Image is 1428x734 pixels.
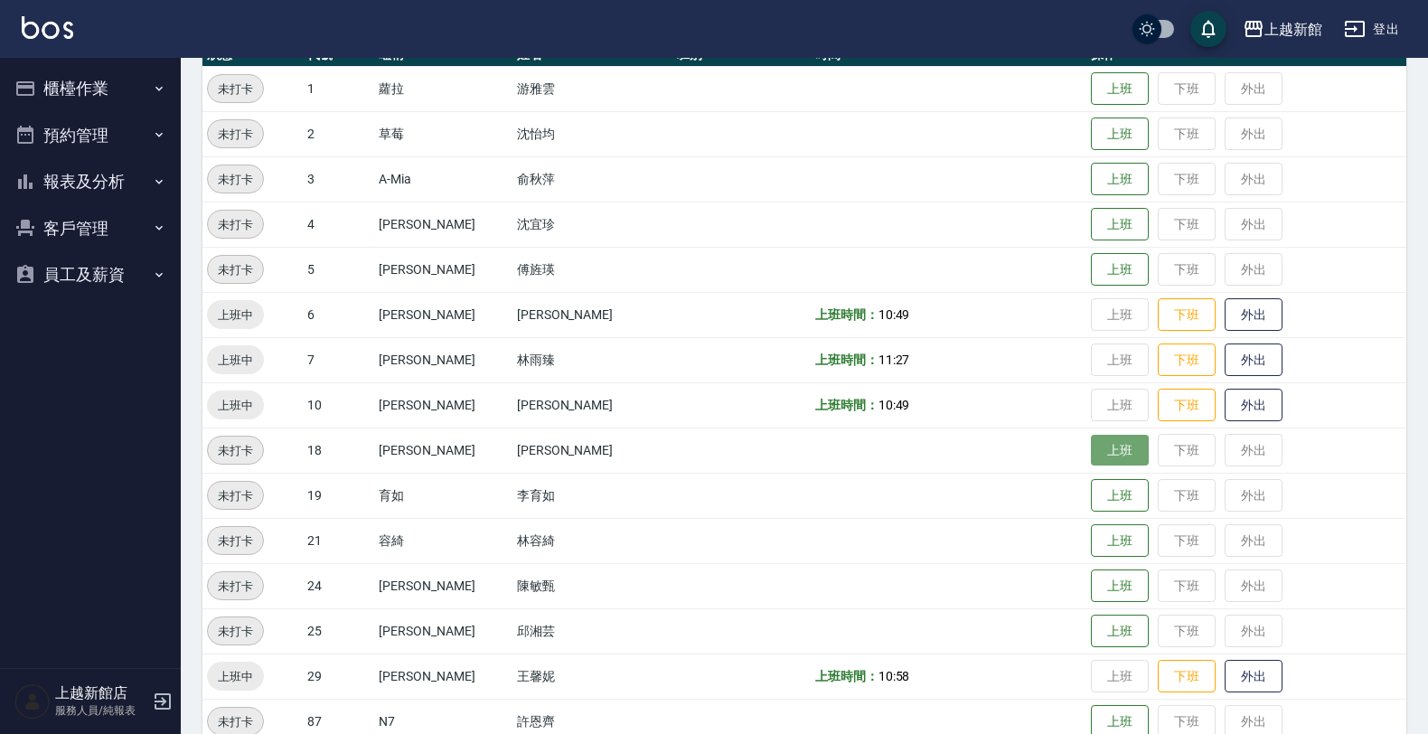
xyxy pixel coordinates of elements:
td: A-Mia [374,156,512,202]
span: 10:49 [878,307,910,322]
td: 林雨臻 [512,337,673,382]
button: 下班 [1158,389,1216,422]
span: 未打卡 [208,486,263,505]
span: 上班中 [207,396,264,415]
button: 上班 [1091,615,1149,648]
p: 服務人員/純報表 [55,702,147,719]
button: 上班 [1091,569,1149,603]
td: 蘿拉 [374,66,512,111]
td: 4 [303,202,374,247]
td: 沈宜珍 [512,202,673,247]
button: save [1190,11,1226,47]
td: 草莓 [374,111,512,156]
span: 未打卡 [208,215,263,234]
td: [PERSON_NAME] [374,292,512,337]
td: [PERSON_NAME] [374,563,512,608]
td: 18 [303,428,374,473]
td: [PERSON_NAME] [374,247,512,292]
td: 2 [303,111,374,156]
button: 報表及分析 [7,158,174,205]
td: 王馨妮 [512,654,673,699]
td: 沈怡均 [512,111,673,156]
span: 未打卡 [208,80,263,99]
td: 5 [303,247,374,292]
span: 未打卡 [208,170,263,189]
span: 未打卡 [208,125,263,144]
button: 上班 [1091,253,1149,287]
button: 上班 [1091,118,1149,151]
td: 19 [303,473,374,518]
td: [PERSON_NAME] [512,292,673,337]
b: 上班時間： [815,353,878,367]
b: 上班時間： [815,669,878,683]
td: 25 [303,608,374,654]
span: 11:27 [878,353,910,367]
button: 下班 [1158,660,1216,693]
div: 上越新館 [1264,18,1322,41]
button: 登出 [1337,13,1406,46]
button: 上班 [1091,524,1149,558]
span: 未打卡 [208,577,263,596]
button: 上班 [1091,72,1149,106]
td: 7 [303,337,374,382]
td: 邱湘芸 [512,608,673,654]
span: 未打卡 [208,532,263,550]
td: [PERSON_NAME] [512,428,673,473]
span: 上班中 [207,306,264,325]
button: 下班 [1158,343,1216,377]
span: 10:58 [878,669,910,683]
td: 容綺 [374,518,512,563]
td: 李育如 [512,473,673,518]
button: 客戶管理 [7,205,174,252]
td: 林容綺 [512,518,673,563]
span: 未打卡 [208,441,263,460]
td: 24 [303,563,374,608]
img: Person [14,683,51,720]
span: 上班中 [207,667,264,686]
h5: 上越新館店 [55,684,147,702]
button: 上班 [1091,208,1149,241]
span: 未打卡 [208,622,263,641]
button: 上班 [1091,479,1149,513]
button: 下班 [1158,298,1216,332]
img: Logo [22,16,73,39]
b: 上班時間： [815,398,878,412]
td: 29 [303,654,374,699]
td: 1 [303,66,374,111]
b: 上班時間： [815,307,878,322]
td: 陳敏甄 [512,563,673,608]
td: 6 [303,292,374,337]
button: 外出 [1225,343,1282,377]
td: [PERSON_NAME] [374,382,512,428]
td: 21 [303,518,374,563]
td: 游雅雲 [512,66,673,111]
button: 外出 [1225,660,1282,693]
span: 未打卡 [208,712,263,731]
span: 10:49 [878,398,910,412]
td: [PERSON_NAME] [374,608,512,654]
td: 育如 [374,473,512,518]
span: 上班中 [207,351,264,370]
button: 上越新館 [1235,11,1329,48]
td: [PERSON_NAME] [374,202,512,247]
button: 預約管理 [7,112,174,159]
button: 外出 [1225,389,1282,422]
button: 上班 [1091,163,1149,196]
button: 上班 [1091,435,1149,466]
td: [PERSON_NAME] [374,654,512,699]
td: 俞秋萍 [512,156,673,202]
td: [PERSON_NAME] [374,337,512,382]
td: 3 [303,156,374,202]
span: 未打卡 [208,260,263,279]
td: [PERSON_NAME] [374,428,512,473]
button: 外出 [1225,298,1282,332]
td: 傅旌瑛 [512,247,673,292]
td: [PERSON_NAME] [512,382,673,428]
button: 員工及薪資 [7,251,174,298]
button: 櫃檯作業 [7,65,174,112]
td: 10 [303,382,374,428]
